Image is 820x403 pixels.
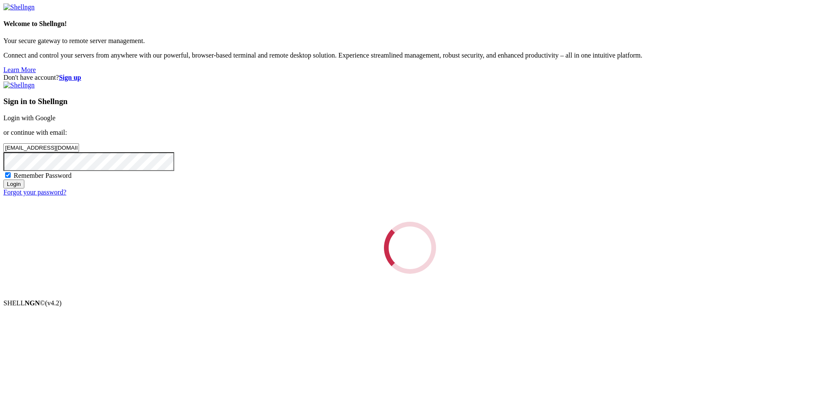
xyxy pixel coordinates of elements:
div: Don't have account? [3,74,817,81]
a: Learn More [3,66,36,73]
span: 4.2.0 [45,299,62,307]
div: Loading... [384,222,436,274]
h4: Welcome to Shellngn! [3,20,817,28]
p: Connect and control your servers from anywhere with our powerful, browser-based terminal and remo... [3,52,817,59]
a: Sign up [59,74,81,81]
p: or continue with email: [3,129,817,136]
span: Remember Password [14,172,72,179]
h3: Sign in to Shellngn [3,97,817,106]
input: Login [3,180,24,188]
b: NGN [25,299,40,307]
img: Shellngn [3,3,35,11]
img: Shellngn [3,81,35,89]
input: Email address [3,143,79,152]
p: Your secure gateway to remote server management. [3,37,817,45]
a: Login with Google [3,114,56,122]
input: Remember Password [5,172,11,178]
a: Forgot your password? [3,188,66,196]
span: SHELL © [3,299,61,307]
